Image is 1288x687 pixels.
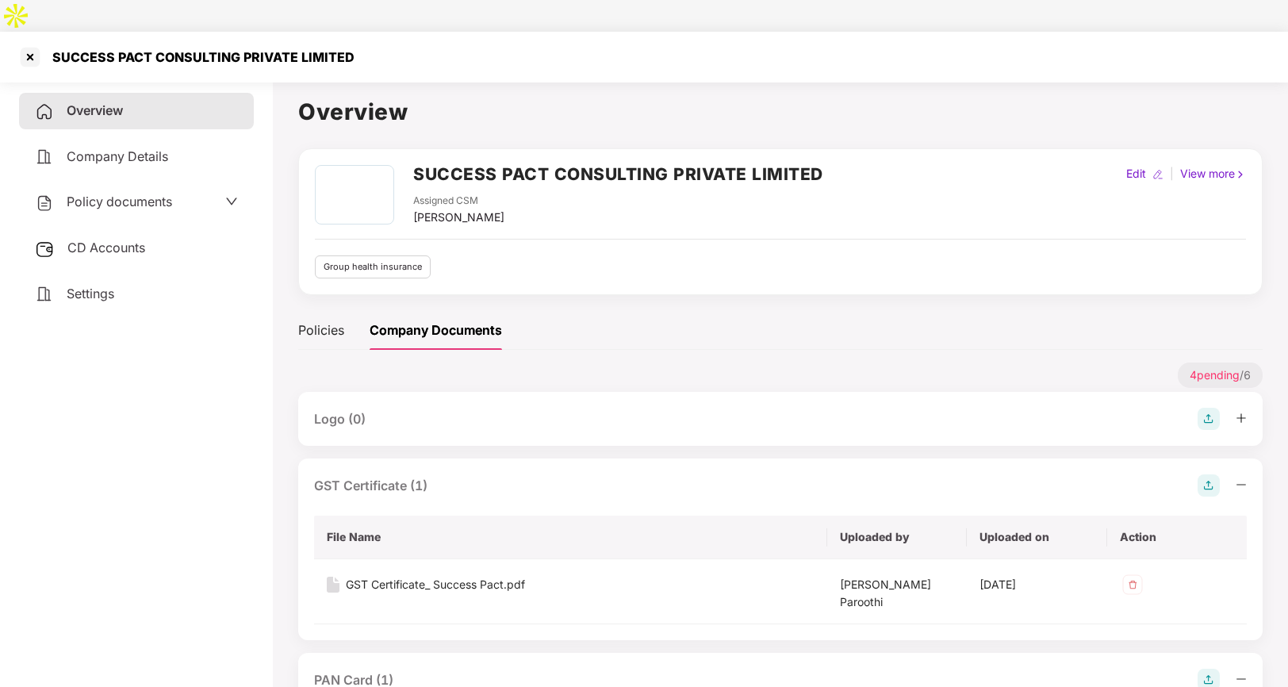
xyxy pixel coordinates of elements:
[1107,516,1247,559] th: Action
[67,286,114,301] span: Settings
[1236,479,1247,490] span: minus
[1236,413,1247,424] span: plus
[1123,165,1149,182] div: Edit
[413,161,823,187] h2: SUCCESS PACT CONSULTING PRIVATE LIMITED
[314,409,366,429] div: Logo (0)
[67,194,172,209] span: Policy documents
[1236,674,1247,685] span: minus
[35,194,54,213] img: svg+xml;base64,PHN2ZyB4bWxucz0iaHR0cDovL3d3dy53My5vcmcvMjAwMC9zdmciIHdpZHRoPSIyNCIgaGVpZ2h0PSIyNC...
[1178,363,1263,388] p: / 6
[967,516,1106,559] th: Uploaded on
[346,576,525,593] div: GST Certificate_ Success Pact.pdf
[225,195,238,208] span: down
[314,476,427,496] div: GST Certificate (1)
[314,516,827,559] th: File Name
[1120,572,1145,597] img: svg+xml;base64,PHN2ZyB4bWxucz0iaHR0cDovL3d3dy53My5vcmcvMjAwMC9zdmciIHdpZHRoPSIzMiIgaGVpZ2h0PSIzMi...
[298,320,344,340] div: Policies
[35,285,54,304] img: svg+xml;base64,PHN2ZyB4bWxucz0iaHR0cDovL3d3dy53My5vcmcvMjAwMC9zdmciIHdpZHRoPSIyNCIgaGVpZ2h0PSIyNC...
[35,102,54,121] img: svg+xml;base64,PHN2ZyB4bWxucz0iaHR0cDovL3d3dy53My5vcmcvMjAwMC9zdmciIHdpZHRoPSIyNCIgaGVpZ2h0PSIyNC...
[67,148,168,164] span: Company Details
[827,516,967,559] th: Uploaded by
[327,577,339,593] img: svg+xml;base64,PHN2ZyB4bWxucz0iaHR0cDovL3d3dy53My5vcmcvMjAwMC9zdmciIHdpZHRoPSIxNiIgaGVpZ2h0PSIyMC...
[370,320,502,340] div: Company Documents
[315,255,431,278] div: Group health insurance
[1190,368,1240,382] span: 4 pending
[413,194,504,209] div: Assigned CSM
[1198,474,1220,497] img: svg+xml;base64,PHN2ZyB4bWxucz0iaHR0cDovL3d3dy53My5vcmcvMjAwMC9zdmciIHdpZHRoPSIyOCIgaGVpZ2h0PSIyOC...
[67,240,145,255] span: CD Accounts
[43,49,355,65] div: SUCCESS PACT CONSULTING PRIVATE LIMITED
[35,240,55,259] img: svg+xml;base64,PHN2ZyB3aWR0aD0iMjUiIGhlaWdodD0iMjQiIHZpZXdCb3g9IjAgMCAyNSAyNCIgZmlsbD0ibm9uZSIgeG...
[67,102,123,118] span: Overview
[1152,169,1163,180] img: editIcon
[298,94,1263,129] h1: Overview
[413,209,504,226] div: [PERSON_NAME]
[1198,408,1220,430] img: svg+xml;base64,PHN2ZyB4bWxucz0iaHR0cDovL3d3dy53My5vcmcvMjAwMC9zdmciIHdpZHRoPSIyOCIgaGVpZ2h0PSIyOC...
[35,148,54,167] img: svg+xml;base64,PHN2ZyB4bWxucz0iaHR0cDovL3d3dy53My5vcmcvMjAwMC9zdmciIHdpZHRoPSIyNCIgaGVpZ2h0PSIyNC...
[979,576,1094,593] div: [DATE]
[1177,165,1249,182] div: View more
[840,576,954,611] div: [PERSON_NAME] Paroothi
[1167,165,1177,182] div: |
[1235,169,1246,180] img: rightIcon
